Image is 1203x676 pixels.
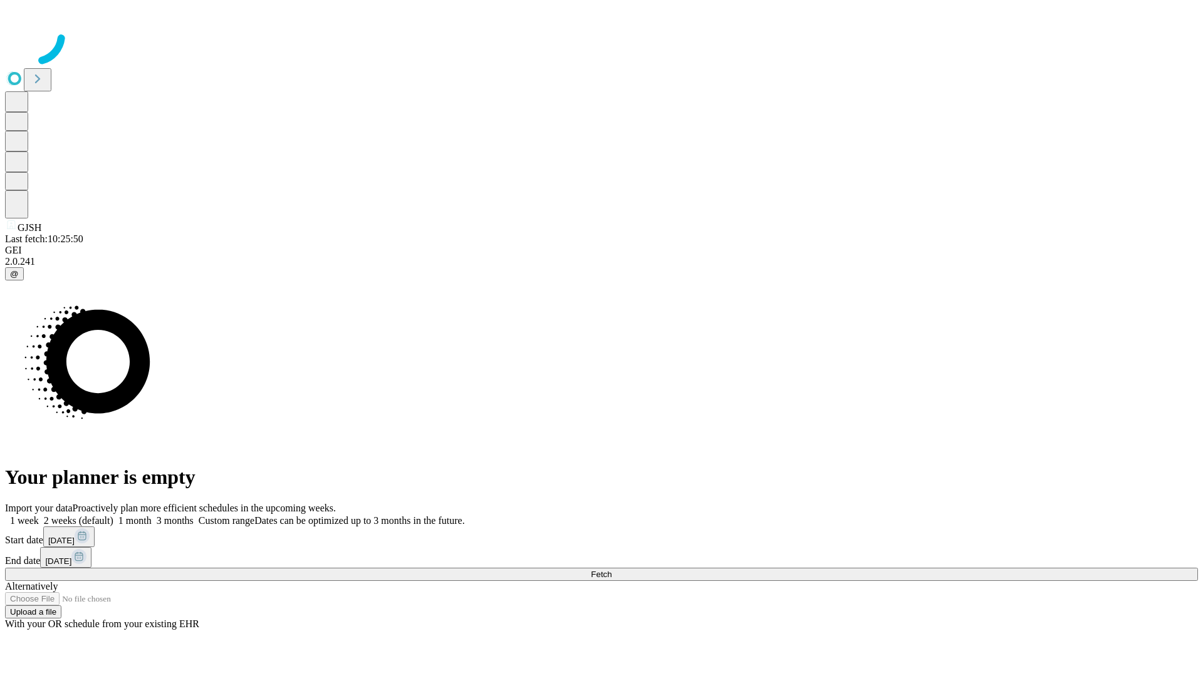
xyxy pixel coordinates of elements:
[199,515,254,526] span: Custom range
[40,547,91,568] button: [DATE]
[157,515,194,526] span: 3 months
[10,515,39,526] span: 1 week
[48,536,75,545] span: [DATE]
[5,581,58,591] span: Alternatively
[5,267,24,280] button: @
[5,245,1198,256] div: GEI
[10,269,19,279] span: @
[18,222,41,233] span: GJSH
[118,515,152,526] span: 1 month
[5,618,199,629] span: With your OR schedule from your existing EHR
[44,515,113,526] span: 2 weeks (default)
[5,466,1198,489] h1: Your planner is empty
[73,503,336,513] span: Proactively plan more efficient schedules in the upcoming weeks.
[591,570,612,579] span: Fetch
[5,256,1198,267] div: 2.0.241
[5,605,61,618] button: Upload a file
[5,568,1198,581] button: Fetch
[254,515,464,526] span: Dates can be optimized up to 3 months in the future.
[5,503,73,513] span: Import your data
[5,526,1198,547] div: Start date
[5,233,83,244] span: Last fetch: 10:25:50
[45,556,71,566] span: [DATE]
[43,526,95,547] button: [DATE]
[5,547,1198,568] div: End date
